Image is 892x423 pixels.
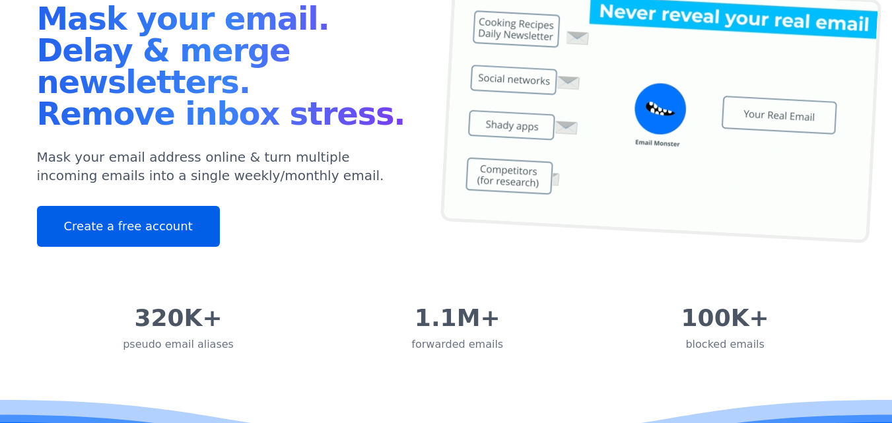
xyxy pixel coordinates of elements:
a: Create a free account [37,206,220,247]
h1: Mask your email. Delay & merge newsletters. Remove inbox stress. [37,3,415,135]
div: 320K+ [123,305,234,331]
div: 100K+ [681,305,769,331]
div: forwarded emails [411,337,503,352]
p: Mask your email address online & turn multiple incoming emails into a single weekly/monthly email. [37,148,415,185]
div: blocked emails [681,337,769,352]
div: pseudo email aliases [123,337,234,352]
div: 1.1M+ [411,305,503,331]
